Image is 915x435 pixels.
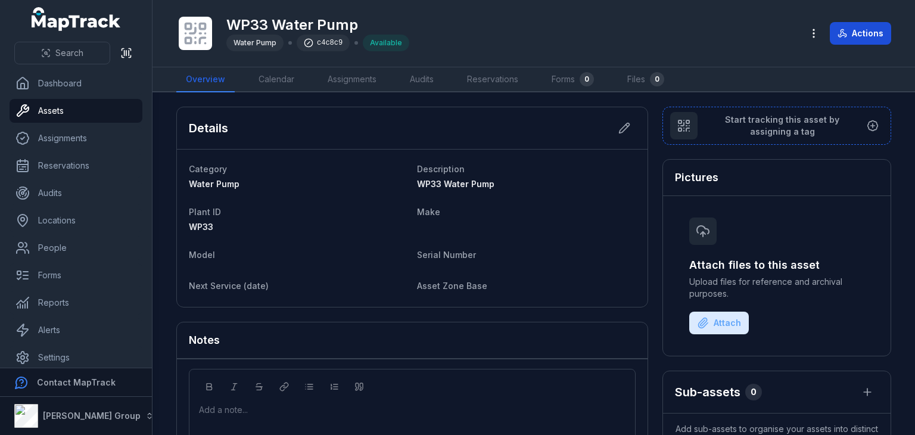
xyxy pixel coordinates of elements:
[234,38,276,47] span: Water Pump
[689,276,864,300] span: Upload files for reference and archival purposes.
[176,67,235,92] a: Overview
[675,384,740,400] h2: Sub-assets
[707,114,857,138] span: Start tracking this asset by assigning a tag
[689,312,749,334] button: Attach
[457,67,528,92] a: Reservations
[318,67,386,92] a: Assignments
[10,263,142,287] a: Forms
[542,67,603,92] a: Forms0
[417,164,465,174] span: Description
[189,250,215,260] span: Model
[363,35,409,51] div: Available
[10,72,142,95] a: Dashboard
[580,72,594,86] div: 0
[189,207,221,217] span: Plant ID
[189,332,220,349] h3: Notes
[689,257,864,274] h3: Attach files to this asset
[10,99,142,123] a: Assets
[10,291,142,315] a: Reports
[297,35,350,51] div: c4c8c9
[189,179,239,189] span: Water Pump
[10,126,142,150] a: Assignments
[55,47,83,59] span: Search
[189,222,213,232] span: WP33
[400,67,443,92] a: Audits
[417,207,440,217] span: Make
[10,209,142,232] a: Locations
[745,384,762,400] div: 0
[830,22,891,45] button: Actions
[662,107,891,145] button: Start tracking this asset by assigning a tag
[417,281,487,291] span: Asset Zone Base
[32,7,121,31] a: MapTrack
[618,67,674,92] a: Files0
[14,42,110,64] button: Search
[417,250,476,260] span: Serial Number
[226,15,409,35] h1: WP33 Water Pump
[10,154,142,178] a: Reservations
[189,120,228,136] h2: Details
[10,318,142,342] a: Alerts
[37,377,116,387] strong: Contact MapTrack
[10,181,142,205] a: Audits
[10,236,142,260] a: People
[10,346,142,369] a: Settings
[675,169,718,186] h3: Pictures
[189,281,269,291] span: Next Service (date)
[249,67,304,92] a: Calendar
[650,72,664,86] div: 0
[43,411,141,421] strong: [PERSON_NAME] Group
[189,164,227,174] span: Category
[417,179,494,189] span: WP33 Water Pump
